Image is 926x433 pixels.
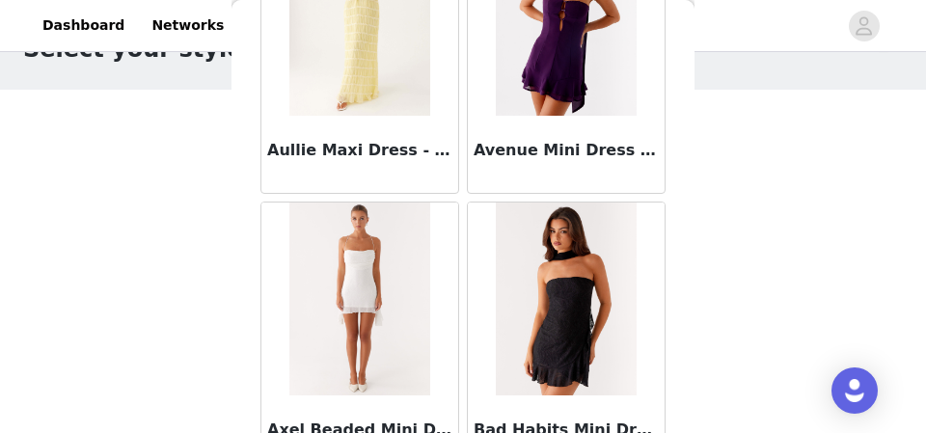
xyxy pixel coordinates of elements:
h3: Aullie Maxi Dress - Yellow [267,139,452,162]
a: Dashboard [31,4,136,47]
div: Open Intercom Messenger [831,367,878,414]
h3: Avenue Mini Dress - Plum [474,139,659,162]
a: Networks [140,4,235,47]
img: Bad Habits Mini Dress - Black [496,203,636,395]
div: avatar [855,11,873,41]
img: Axel Beaded Mini Dress - White [289,203,429,395]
